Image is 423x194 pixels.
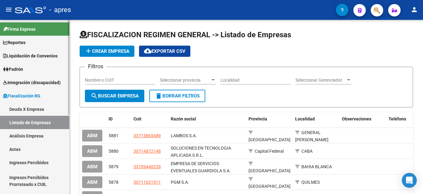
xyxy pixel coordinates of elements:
button: ABM [82,161,102,172]
span: 5878 [109,180,119,185]
datatable-header-cell: ID [106,112,131,126]
span: 5879 [109,164,119,169]
mat-icon: menu [5,6,12,13]
span: 5881 [109,133,119,138]
span: Exportar CSV [144,48,185,54]
span: Observaciones [342,116,371,121]
datatable-header-cell: Observaciones [339,112,386,126]
span: FISCALIZACION REGIMEN GENERAL -> Listado de Empresas [80,30,291,39]
button: Exportar CSV [139,46,190,57]
span: Firma Express [3,26,35,33]
mat-icon: delete [155,92,162,100]
datatable-header-cell: Cuit [131,112,168,126]
mat-icon: cloud_download [144,47,151,55]
span: Liquidación de Convenios [3,52,58,59]
span: Integración (discapacidad) [3,79,61,86]
button: Borrar Filtros [149,90,205,102]
span: [GEOGRAPHIC_DATA] [249,168,291,173]
mat-icon: person [411,6,418,13]
mat-icon: add [85,47,92,55]
span: ABM [87,149,97,154]
span: ABM [87,133,97,139]
button: ABM [82,130,102,141]
span: Crear Empresa [85,48,129,54]
span: [GEOGRAPHIC_DATA] [249,184,291,189]
button: Crear Empresa [80,46,134,57]
span: Padrón [3,66,23,73]
button: ABM [82,145,102,157]
span: [GEOGRAPHIC_DATA] [249,137,291,142]
mat-icon: search [91,92,98,100]
button: ABM [82,176,102,188]
span: ABM [87,164,97,170]
span: CABA [301,149,313,154]
span: Fiscalización RG [3,92,40,99]
span: SOLUCIONES EN TECNOLOGIA APLICADA S.R.L. [171,146,231,158]
span: QUILMES [301,180,320,185]
span: 30714872148 [133,149,161,154]
span: Seleccionar Gerenciador [295,78,346,83]
span: 33715865489 [133,133,161,138]
datatable-header-cell: Razón social [168,112,246,126]
span: BAHIA BLANCA [301,164,332,169]
span: - apres [49,3,71,17]
button: Buscar Empresa [85,90,144,102]
span: EMPRESA DE SERVICIOS EVENTUALES GUARDIOLA S.A. [171,161,231,173]
span: PGM S.A. [171,180,189,185]
span: LAMBOS S.A. [171,133,197,138]
span: Borrar Filtros [155,93,200,99]
span: Razón social [171,116,196,121]
datatable-header-cell: Provincia [246,112,293,126]
span: Buscar Empresa [91,93,139,99]
span: ABM [87,180,97,185]
span: Reportes [3,39,26,46]
span: GENERAL [PERSON_NAME] [295,130,328,142]
div: Open Intercom Messenger [402,173,417,188]
span: 5880 [109,149,119,154]
span: Cuit [133,116,142,121]
datatable-header-cell: Localidad [293,112,339,126]
span: Provincia [249,116,267,121]
span: ID [109,116,113,121]
span: Teléfono [388,116,406,121]
span: Seleccionar provincia [160,78,210,83]
span: Capital Federal [255,149,284,154]
span: Localidad [295,116,315,121]
span: 30711021511 [133,180,161,185]
h3: Filtros [85,62,106,71]
span: 33709440239 [133,164,161,169]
